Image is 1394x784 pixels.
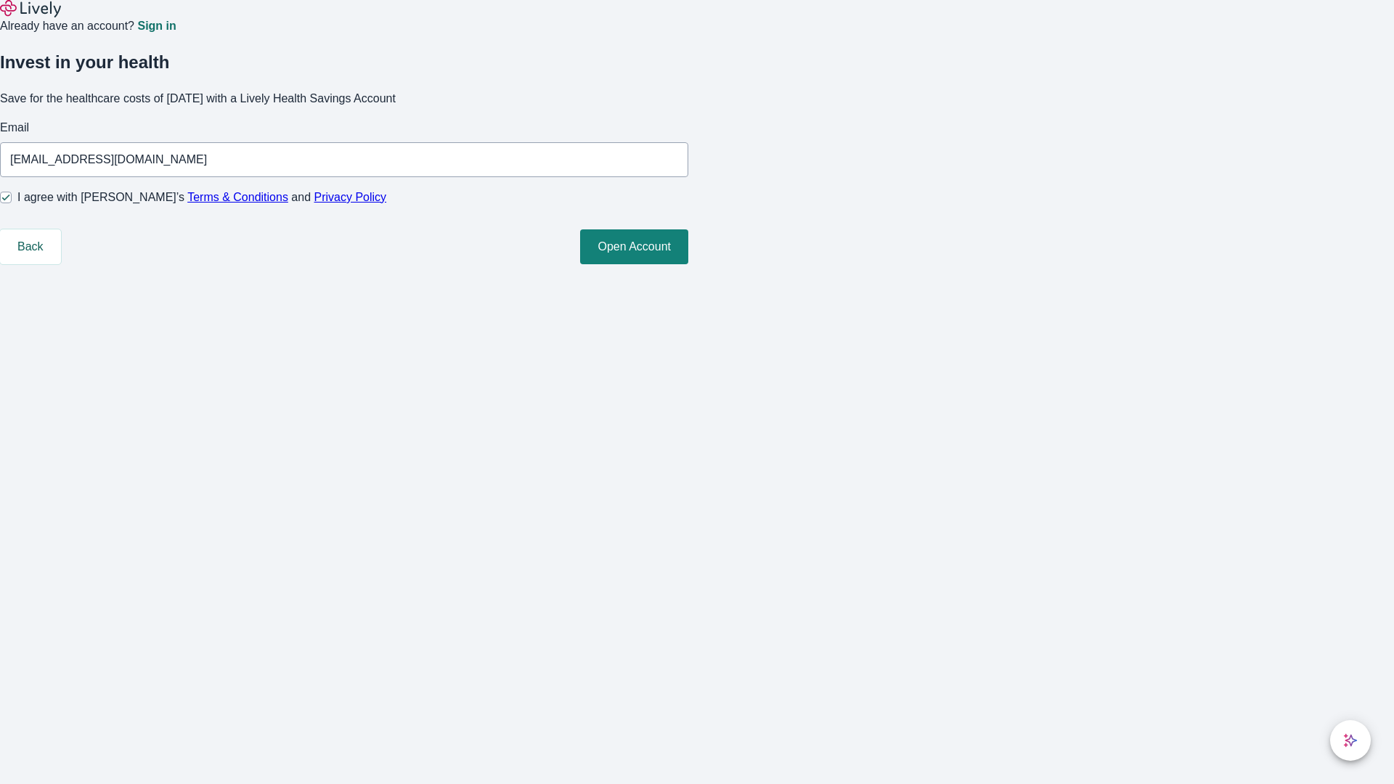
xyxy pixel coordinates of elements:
span: I agree with [PERSON_NAME]’s and [17,189,386,206]
a: Terms & Conditions [187,191,288,203]
svg: Lively AI Assistant [1343,733,1358,748]
a: Sign in [137,20,176,32]
button: chat [1330,720,1371,761]
button: Open Account [580,229,688,264]
a: Privacy Policy [314,191,387,203]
